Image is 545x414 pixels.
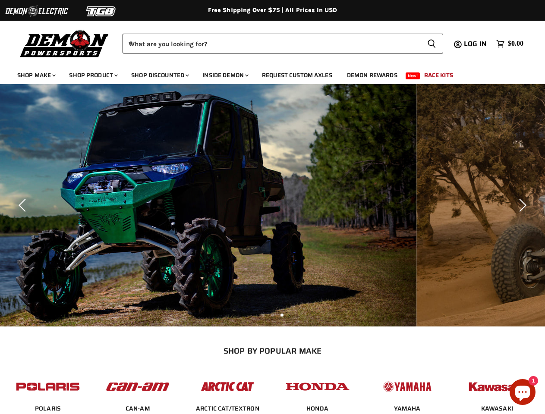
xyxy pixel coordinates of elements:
span: POLARIS [35,405,61,413]
a: Request Custom Axles [255,66,339,84]
ul: Main menu [11,63,521,84]
span: CAN-AM [126,405,150,413]
img: TGB Logo 2 [69,3,134,19]
a: YAMAHA [394,405,421,412]
span: HONDA [306,405,328,413]
a: Log in [460,40,492,48]
button: Previous [15,197,32,214]
img: POPULAR_MAKE_logo_1_adc20308-ab24-48c4-9fac-e3c1a623d575.jpg [104,373,171,400]
a: Race Kits [418,66,460,84]
li: Page dot 3 [280,314,284,317]
span: $0.00 [508,40,523,48]
a: POLARIS [35,405,61,412]
span: New! [406,72,420,79]
img: Demon Electric Logo 2 [4,3,69,19]
a: Inside Demon [196,66,254,84]
a: Shop Product [63,66,123,84]
inbox-online-store-chat: Shopify online store chat [507,379,538,407]
a: Demon Rewards [340,66,404,84]
button: Search [420,34,443,53]
a: HONDA [306,405,328,412]
a: CAN-AM [126,405,150,412]
span: Log in [464,38,487,49]
li: Page dot 1 [261,314,265,317]
form: Product [123,34,443,53]
a: Shop Discounted [125,66,194,84]
a: $0.00 [492,38,528,50]
span: ARCTIC CAT/TEXTRON [196,405,259,413]
h2: SHOP BY POPULAR MAKE [11,346,535,355]
img: POPULAR_MAKE_logo_5_20258e7f-293c-4aac-afa8-159eaa299126.jpg [374,373,441,400]
li: Page dot 2 [271,314,274,317]
span: KAWASAKI [481,405,513,413]
img: Demon Powersports [17,28,112,59]
button: Next [513,197,530,214]
a: KAWASAKI [481,405,513,412]
img: POPULAR_MAKE_logo_3_027535af-6171-4c5e-a9bc-f0eccd05c5d6.jpg [194,373,261,400]
input: When autocomplete results are available use up and down arrows to review and enter to select [123,34,420,53]
a: Shop Make [11,66,61,84]
img: POPULAR_MAKE_logo_6_76e8c46f-2d1e-4ecc-b320-194822857d41.jpg [463,373,531,400]
img: POPULAR_MAKE_logo_2_dba48cf1-af45-46d4-8f73-953a0f002620.jpg [14,373,82,400]
span: YAMAHA [394,405,421,413]
a: ARCTIC CAT/TEXTRON [196,405,259,412]
img: POPULAR_MAKE_logo_4_4923a504-4bac-4306-a1be-165a52280178.jpg [284,373,351,400]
